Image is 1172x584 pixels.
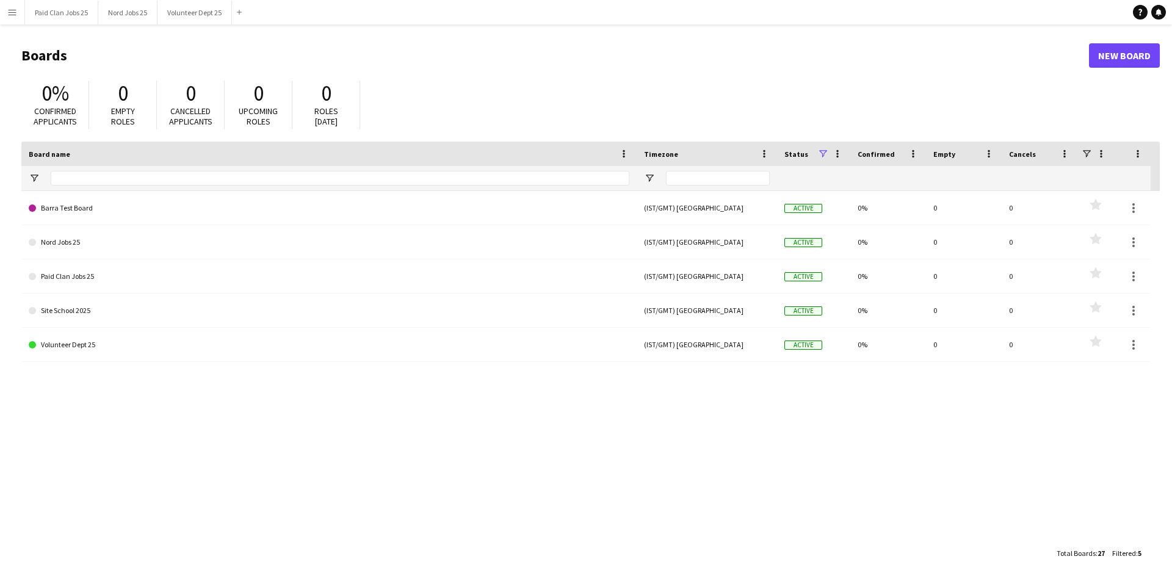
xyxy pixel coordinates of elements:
[1002,328,1077,361] div: 0
[784,306,822,315] span: Active
[1112,541,1141,565] div: :
[1057,541,1105,565] div: :
[29,173,40,184] button: Open Filter Menu
[25,1,98,24] button: Paid Clan Jobs 25
[644,150,678,159] span: Timezone
[784,204,822,213] span: Active
[926,294,1002,327] div: 0
[29,294,629,328] a: Site School 2025
[98,1,157,24] button: Nord Jobs 25
[637,191,777,225] div: (IST/GMT) [GEOGRAPHIC_DATA]
[637,294,777,327] div: (IST/GMT) [GEOGRAPHIC_DATA]
[784,150,808,159] span: Status
[253,80,264,107] span: 0
[926,191,1002,225] div: 0
[850,294,926,327] div: 0%
[850,191,926,225] div: 0%
[239,106,278,127] span: Upcoming roles
[926,328,1002,361] div: 0
[21,46,1089,65] h1: Boards
[1009,150,1036,159] span: Cancels
[1112,549,1136,558] span: Filtered
[29,191,629,225] a: Barra Test Board
[1002,225,1077,259] div: 0
[118,80,128,107] span: 0
[1002,259,1077,293] div: 0
[1002,294,1077,327] div: 0
[1138,549,1141,558] span: 5
[850,259,926,293] div: 0%
[850,225,926,259] div: 0%
[784,238,822,247] span: Active
[1098,549,1105,558] span: 27
[1089,43,1160,68] a: New Board
[29,150,70,159] span: Board name
[933,150,955,159] span: Empty
[111,106,135,127] span: Empty roles
[926,259,1002,293] div: 0
[637,328,777,361] div: (IST/GMT) [GEOGRAPHIC_DATA]
[644,173,655,184] button: Open Filter Menu
[51,171,629,186] input: Board name Filter Input
[34,106,77,127] span: Confirmed applicants
[858,150,895,159] span: Confirmed
[29,259,629,294] a: Paid Clan Jobs 25
[157,1,232,24] button: Volunteer Dept 25
[926,225,1002,259] div: 0
[29,225,629,259] a: Nord Jobs 25
[850,328,926,361] div: 0%
[637,259,777,293] div: (IST/GMT) [GEOGRAPHIC_DATA]
[666,171,770,186] input: Timezone Filter Input
[1002,191,1077,225] div: 0
[186,80,196,107] span: 0
[1057,549,1096,558] span: Total Boards
[637,225,777,259] div: (IST/GMT) [GEOGRAPHIC_DATA]
[42,80,69,107] span: 0%
[784,341,822,350] span: Active
[784,272,822,281] span: Active
[321,80,331,107] span: 0
[169,106,212,127] span: Cancelled applicants
[29,328,629,362] a: Volunteer Dept 25
[314,106,338,127] span: Roles [DATE]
